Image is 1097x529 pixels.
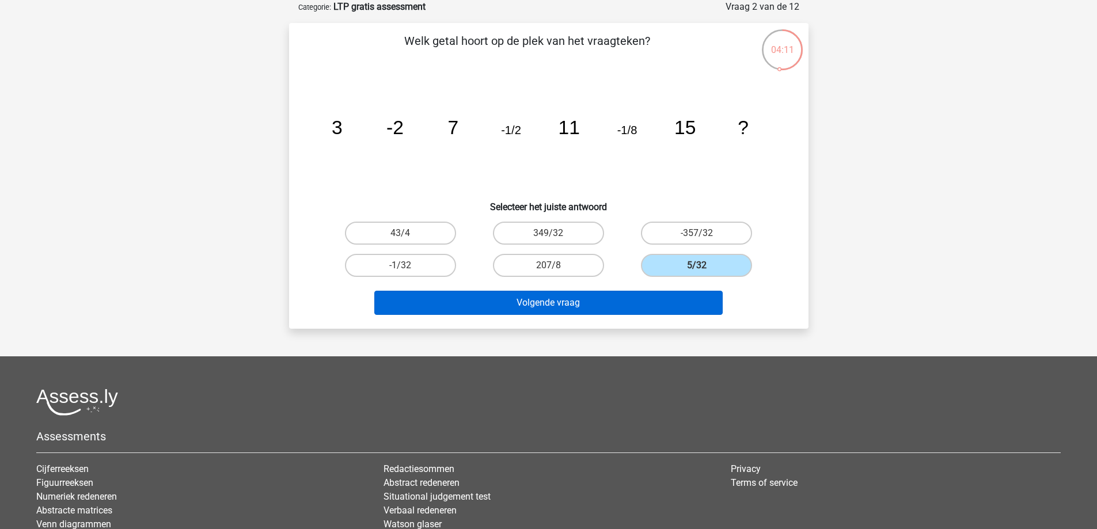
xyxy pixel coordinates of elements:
[36,389,118,416] img: Assessly logo
[386,117,404,138] tspan: -2
[738,117,749,138] tspan: ?
[36,491,117,502] a: Numeriek redeneren
[298,3,331,12] small: Categorie:
[731,463,761,474] a: Privacy
[641,254,752,277] label: 5/32
[641,222,752,245] label: -357/32
[731,477,798,488] a: Terms of service
[345,254,456,277] label: -1/32
[761,28,804,57] div: 04:11
[374,291,723,315] button: Volgende vraag
[333,1,426,12] strong: LTP gratis assessment
[558,117,579,138] tspan: 11
[674,117,696,138] tspan: 15
[308,32,747,67] p: Welk getal hoort op de plek van het vraagteken?
[36,429,1061,443] h5: Assessments
[447,117,458,138] tspan: 7
[36,477,93,488] a: Figuurreeksen
[331,117,342,138] tspan: 3
[493,254,604,277] label: 207/8
[345,222,456,245] label: 43/4
[308,192,790,212] h6: Selecteer het juiste antwoord
[36,505,112,516] a: Abstracte matrices
[617,124,637,136] tspan: -1/8
[384,505,457,516] a: Verbaal redeneren
[501,124,521,136] tspan: -1/2
[384,491,491,502] a: Situational judgement test
[36,463,89,474] a: Cijferreeksen
[493,222,604,245] label: 349/32
[384,463,454,474] a: Redactiesommen
[384,477,460,488] a: Abstract redeneren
